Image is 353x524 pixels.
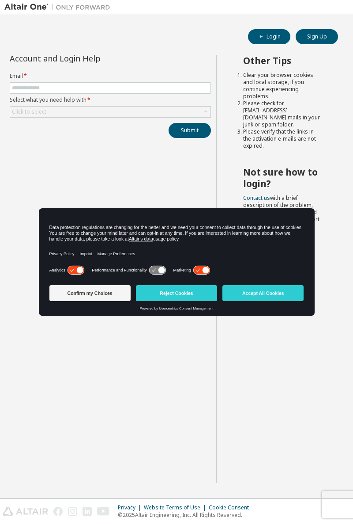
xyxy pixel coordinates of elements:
[68,507,77,516] img: instagram.svg
[243,166,322,190] h2: Not sure how to login?
[83,507,92,516] img: linkedin.svg
[248,29,290,44] button: Login
[243,194,270,202] a: Contact us
[243,55,322,66] h2: Other Tips
[4,3,115,11] img: Altair One
[296,29,338,44] button: Sign Up
[243,72,322,100] li: Clear your browser cookies and local storage, if you continue experiencing problems.
[243,100,322,128] li: Please check for [EMAIL_ADDRESS][DOMAIN_NAME] mails in your junk or spam folder.
[118,504,144,511] div: Privacy
[3,507,48,516] img: altair_logo.svg
[97,507,110,516] img: youtube.svg
[10,96,211,103] label: Select what you need help with
[53,507,63,516] img: facebook.svg
[12,108,46,115] div: Click to select
[209,504,254,511] div: Cookie Consent
[10,107,210,117] div: Click to select
[169,123,211,138] button: Submit
[144,504,209,511] div: Website Terms of Use
[10,55,171,62] div: Account and Login Help
[10,73,211,80] label: Email
[243,194,319,237] span: with a brief description of the problem, your registered e-mail id and company details. Our suppo...
[243,128,322,149] li: Please verify that the links in the activation e-mails are not expired.
[118,511,254,519] p: © 2025 Altair Engineering, Inc. All Rights Reserved.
